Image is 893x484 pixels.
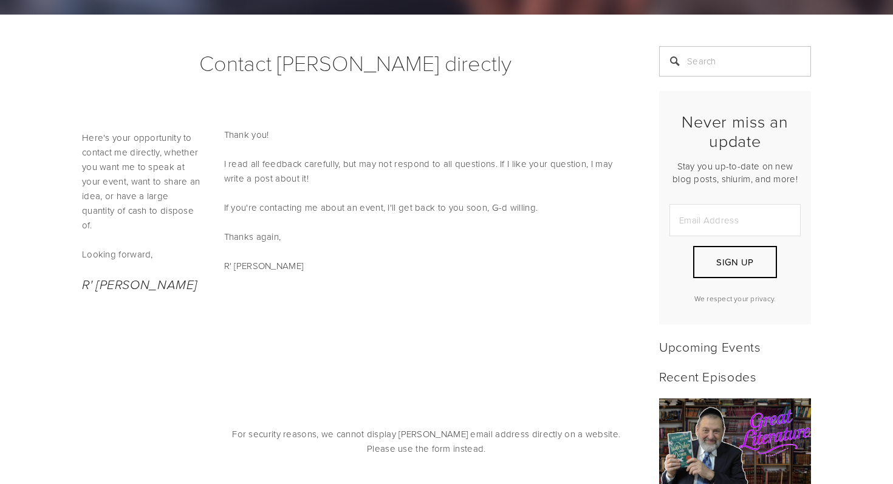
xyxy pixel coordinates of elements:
[224,427,629,456] p: For security reasons, we cannot display [PERSON_NAME] email address directly on a website. Please...
[669,160,801,185] p: Stay you up-to-date on new blog posts, shiurim, and more!
[82,46,629,79] h1: Contact [PERSON_NAME] directly
[693,246,777,278] button: Sign Up
[224,200,629,215] p: If you're contacting me about an event, I'll get back to you soon, G-d willing.
[659,369,811,384] h2: Recent Episodes
[82,131,204,233] p: Here's your opportunity to contact me directly, whether you want me to speak at your event, want ...
[669,112,801,151] h2: Never miss an update
[659,398,812,484] img: Great Literature (Ep. 293)
[224,128,629,142] p: Thank you!
[659,46,811,77] input: Search
[669,293,801,304] p: We respect your privacy.
[659,339,811,354] h2: Upcoming Events
[659,398,811,484] a: Great Literature (Ep. 293)
[224,230,629,244] p: Thanks again,
[82,278,197,293] em: R' [PERSON_NAME]
[224,259,629,273] p: R' [PERSON_NAME]
[224,157,629,186] p: I read all feedback carefully, but may not respond to all questions. If I like your question, I m...
[669,204,801,236] input: Email Address
[82,247,204,262] p: Looking forward,
[716,256,753,268] span: Sign Up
